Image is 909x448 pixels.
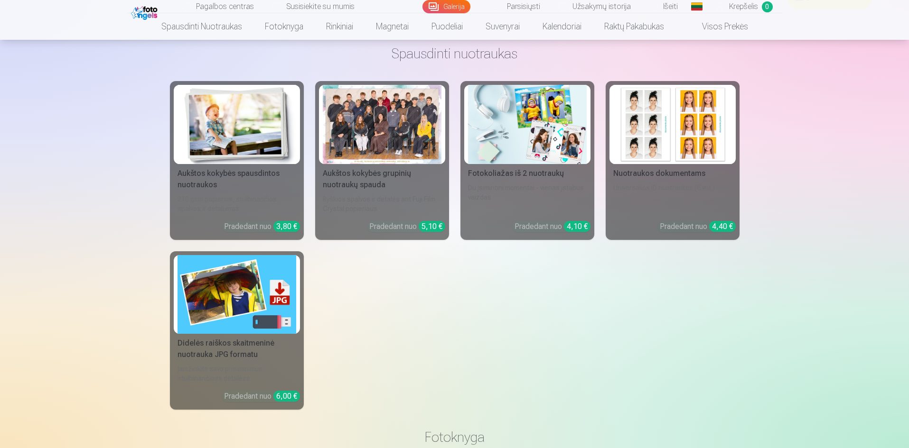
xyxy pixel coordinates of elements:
[315,81,449,240] a: Aukštos kokybės grupinių nuotraukų spaudaRyškios spalvos ir detalės ant Fuji Film Crystal popieri...
[468,85,587,164] img: Fotokoliažas iš 2 nuotraukų
[660,221,736,232] div: Pradedant nuo
[224,391,300,402] div: Pradedant nuo
[613,85,732,164] img: Nuotraukos dokumentams
[464,168,590,179] div: Fotokoliažas iš 2 nuotraukų
[460,81,594,240] a: Fotokoliažas iš 2 nuotraukųFotokoliažas iš 2 nuotraukųDu įsimintini momentai - vienas įstabus vai...
[150,13,253,40] a: Spausdinti nuotraukas
[606,81,740,240] a: Nuotraukos dokumentamsNuotraukos dokumentamsUniversalios ID nuotraukos (6 vnt.)Pradedant nuo 4,40 €
[464,183,590,213] div: Du įsimintini momentai - vienas įstabus vaizdas
[315,13,365,40] a: Rinkiniai
[131,4,160,20] img: /fa2
[319,194,445,213] div: Ryškios spalvos ir detalės ant Fuji Film Crystal popieriaus
[174,338,300,360] div: Didelės raiškos skaitmeninė nuotrauka JPG formatu
[419,221,445,232] div: 5,10 €
[178,45,732,62] h3: Spausdinti nuotraukas
[174,194,300,213] div: 210 gsm popierius, stulbinančios spalvos ir detalumas
[369,221,445,232] div: Pradedant nuo
[609,168,736,179] div: Nuotraukos dokumentams
[178,255,296,334] img: Didelės raiškos skaitmeninė nuotrauka JPG formatu
[609,183,736,213] div: Universalios ID nuotraukos (6 vnt.)
[515,221,590,232] div: Pradedant nuo
[762,1,773,12] span: 0
[474,13,531,40] a: Suvenyrai
[319,168,445,191] div: Aukštos kokybės grupinių nuotraukų spauda
[531,13,593,40] a: Kalendoriai
[253,13,315,40] a: Fotoknyga
[170,81,304,240] a: Aukštos kokybės spausdintos nuotraukos Aukštos kokybės spausdintos nuotraukos210 gsm popierius, s...
[178,429,732,446] h3: Fotoknyga
[564,221,590,232] div: 4,10 €
[174,168,300,191] div: Aukštos kokybės spausdintos nuotraukos
[224,221,300,232] div: Pradedant nuo
[178,85,296,164] img: Aukštos kokybės spausdintos nuotraukos
[273,391,300,402] div: 6,00 €
[170,251,304,410] a: Didelės raiškos skaitmeninė nuotrauka JPG formatuDidelės raiškos skaitmeninė nuotrauka JPG format...
[729,1,758,12] span: Krepšelis
[420,13,474,40] a: Puodeliai
[365,13,420,40] a: Magnetai
[675,13,759,40] a: Visos prekės
[174,364,300,383] div: Įamžinkite savo prisiminimus stulbinančiose detalėse
[273,221,300,232] div: 3,80 €
[593,13,675,40] a: Raktų pakabukas
[709,221,736,232] div: 4,40 €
